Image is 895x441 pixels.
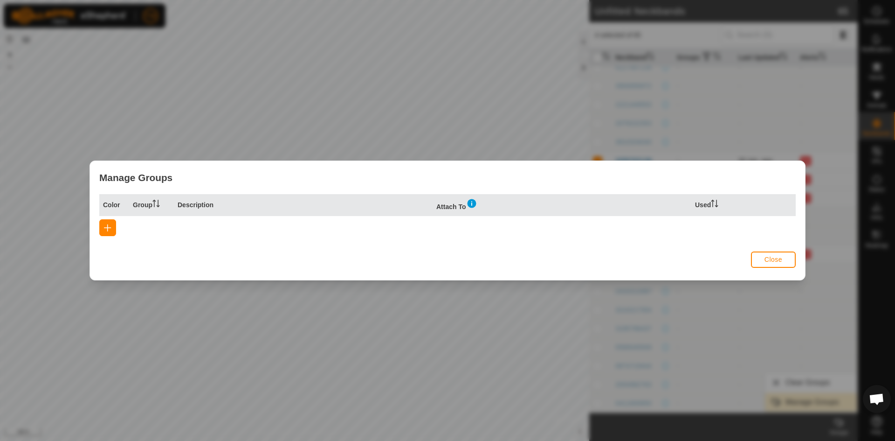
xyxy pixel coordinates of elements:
[129,194,174,216] th: Group
[174,194,433,216] th: Description
[466,198,477,209] img: information
[764,256,782,263] span: Close
[751,252,796,268] button: Close
[99,194,129,216] th: Color
[433,194,691,216] th: Attach To
[90,161,805,194] div: Manage Groups
[691,194,736,216] th: Used
[863,385,891,413] div: Open chat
